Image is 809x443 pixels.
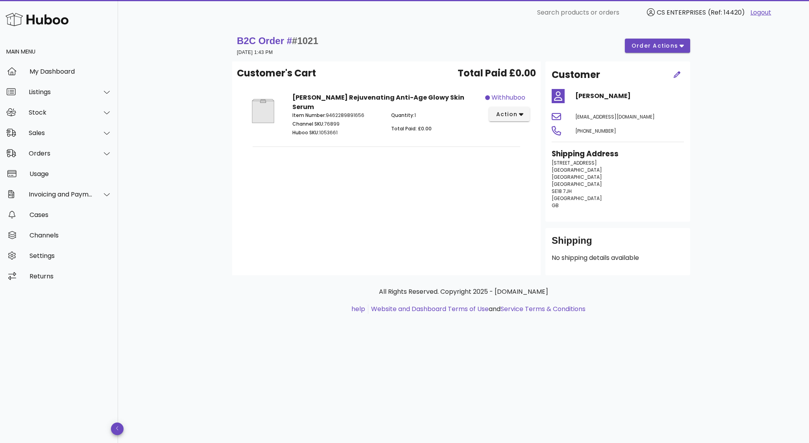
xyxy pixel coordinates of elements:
div: Listings [29,88,93,96]
span: SE18 7JH [552,188,572,195]
p: No shipping details available [552,253,684,263]
span: GB [552,202,559,209]
span: Item Number: [292,112,326,119]
p: All Rights Reserved. Copyright 2025 - [DOMAIN_NAME] [238,287,689,297]
a: Website and Dashboard Terms of Use [371,304,489,313]
p: 1 [391,112,480,119]
span: [STREET_ADDRESS] [552,159,597,166]
div: Returns [30,272,112,280]
span: #1021 [292,35,318,46]
span: order actions [631,42,678,50]
a: help [351,304,365,313]
span: CS ENTERPRISES [657,8,706,17]
div: Shipping [552,234,684,253]
button: order actions [625,39,690,53]
p: 9462289891656 [292,112,382,119]
span: [GEOGRAPHIC_DATA] [552,195,602,202]
div: Usage [30,170,112,178]
small: [DATE] 1:43 PM [237,50,273,55]
span: Quantity: [391,112,414,119]
span: Huboo SKU: [292,129,319,136]
div: Sales [29,129,93,137]
span: withhuboo [491,93,525,102]
img: Huboo Logo [6,11,68,28]
span: Total Paid £0.00 [458,66,536,80]
div: Stock [29,109,93,116]
strong: B2C Order # [237,35,318,46]
span: (Ref: 14420) [708,8,745,17]
span: [PHONE_NUMBER] [575,128,616,134]
h2: Customer [552,68,600,82]
li: and [368,304,586,314]
p: 1053661 [292,129,382,136]
span: action [495,110,517,119]
span: [EMAIL_ADDRESS][DOMAIN_NAME] [575,113,655,120]
span: [GEOGRAPHIC_DATA] [552,181,602,187]
strong: [PERSON_NAME] Rejuvenating Anti-Age Glowy Skin Serum [292,93,464,111]
span: [GEOGRAPHIC_DATA] [552,167,602,173]
h4: [PERSON_NAME] [575,91,684,101]
div: Orders [29,150,93,157]
div: Cases [30,211,112,219]
div: My Dashboard [30,68,112,75]
a: Service Terms & Conditions [501,304,586,313]
span: Channel SKU: [292,120,324,127]
img: Product Image [243,93,283,129]
span: Customer's Cart [237,66,316,80]
div: Settings [30,252,112,259]
div: Channels [30,232,112,239]
span: [GEOGRAPHIC_DATA] [552,174,602,180]
p: 76899 [292,120,382,128]
span: Total Paid: £0.00 [391,125,432,132]
h3: Shipping Address [552,148,684,159]
a: Logout [750,8,771,17]
div: Invoicing and Payments [29,191,93,198]
button: action [489,107,530,121]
